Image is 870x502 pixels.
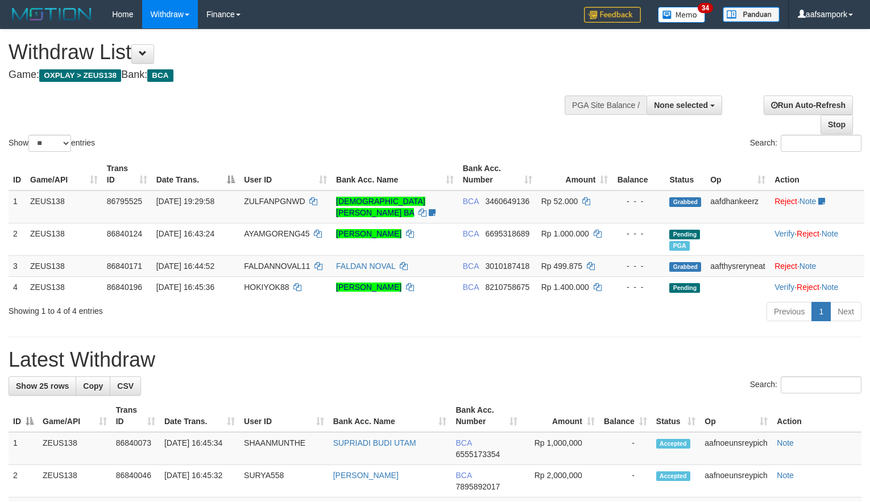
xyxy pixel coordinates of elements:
span: Grabbed [669,262,701,272]
td: · [770,255,864,276]
td: - [599,465,652,497]
a: Show 25 rows [9,376,76,396]
a: SUPRIADI BUDI UTAM [333,438,416,447]
a: Note [822,229,839,238]
span: Accepted [656,471,690,481]
th: Status [665,158,706,190]
span: Copy 6555173354 to clipboard [455,450,500,459]
a: Reject [797,283,819,292]
img: panduan.png [723,7,780,22]
td: SURYA558 [239,465,329,497]
span: [DATE] 16:43:24 [156,229,214,238]
span: 86840171 [107,262,142,271]
span: Rp 499.875 [541,262,582,271]
th: Amount: activate to sort column ascending [522,400,599,432]
a: Note [799,197,817,206]
td: Rp 2,000,000 [522,465,599,497]
td: 2 [9,465,38,497]
a: Next [830,302,861,321]
h1: Withdraw List [9,41,569,64]
label: Search: [750,376,861,393]
a: 1 [811,302,831,321]
div: - - - [617,196,660,207]
td: 86840073 [111,432,160,465]
td: - [599,432,652,465]
span: Copy 7895892017 to clipboard [455,482,500,491]
td: · · [770,276,864,297]
td: aafnoeunsreypich [700,432,772,465]
a: [PERSON_NAME] [336,283,401,292]
th: Trans ID: activate to sort column ascending [111,400,160,432]
td: aafdhankeerz [706,190,770,223]
td: Rp 1,000,000 [522,432,599,465]
th: Game/API: activate to sort column ascending [26,158,102,190]
td: · [770,190,864,223]
div: - - - [617,281,660,293]
th: Date Trans.: activate to sort column descending [152,158,239,190]
span: BCA [463,262,479,271]
a: Previous [767,302,812,321]
span: 86840124 [107,229,142,238]
a: Reject [797,229,819,238]
span: AYAMGORENG45 [244,229,309,238]
a: Run Auto-Refresh [764,96,853,115]
span: ZULFANPGNWD [244,197,305,206]
button: None selected [647,96,722,115]
div: - - - [617,260,660,272]
a: Reject [774,262,797,271]
span: Rp 1.400.000 [541,283,589,292]
a: Verify [774,229,794,238]
span: 86840196 [107,283,142,292]
th: User ID: activate to sort column ascending [239,400,329,432]
span: BCA [463,229,479,238]
th: Balance [612,158,665,190]
th: User ID: activate to sort column ascending [239,158,332,190]
td: 3 [9,255,26,276]
span: Copy 6695318689 to clipboard [485,229,529,238]
td: aafnoeunsreypich [700,465,772,497]
td: [DATE] 16:45:34 [160,432,239,465]
div: Showing 1 to 4 of 4 entries [9,301,354,317]
th: Trans ID: activate to sort column ascending [102,158,152,190]
a: [DEMOGRAPHIC_DATA][PERSON_NAME] BA [336,197,425,217]
span: Copy 3460649136 to clipboard [485,197,529,206]
th: Op: activate to sort column ascending [706,158,770,190]
th: Date Trans.: activate to sort column ascending [160,400,239,432]
th: Game/API: activate to sort column ascending [38,400,111,432]
span: [DATE] 16:44:52 [156,262,214,271]
td: 86840046 [111,465,160,497]
span: [DATE] 19:29:58 [156,197,214,206]
input: Search: [781,376,861,393]
a: Note [822,283,839,292]
span: Marked by aafnoeunsreypich [669,241,689,251]
td: [DATE] 16:45:32 [160,465,239,497]
span: Pending [669,230,700,239]
span: Rp 1.000.000 [541,229,589,238]
span: Pending [669,283,700,293]
span: BCA [147,69,173,82]
td: 1 [9,190,26,223]
th: Action [770,158,864,190]
img: Button%20Memo.svg [658,7,706,23]
a: Stop [821,115,853,134]
select: Showentries [28,135,71,152]
a: [PERSON_NAME] [333,471,399,480]
h1: Latest Withdraw [9,349,861,371]
span: None selected [654,101,708,110]
span: BCA [463,197,479,206]
span: BCA [455,438,471,447]
th: Bank Acc. Number: activate to sort column ascending [458,158,537,190]
a: Reject [774,197,797,206]
th: ID [9,158,26,190]
span: Rp 52.000 [541,197,578,206]
th: Op: activate to sort column ascending [700,400,772,432]
td: aafthysreryneat [706,255,770,276]
span: [DATE] 16:45:36 [156,283,214,292]
td: ZEUS138 [26,276,102,297]
span: BCA [455,471,471,480]
div: PGA Site Balance / [565,96,647,115]
a: Verify [774,283,794,292]
span: 86795525 [107,197,142,206]
span: CSV [117,381,134,391]
td: SHAANMUNTHE [239,432,329,465]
